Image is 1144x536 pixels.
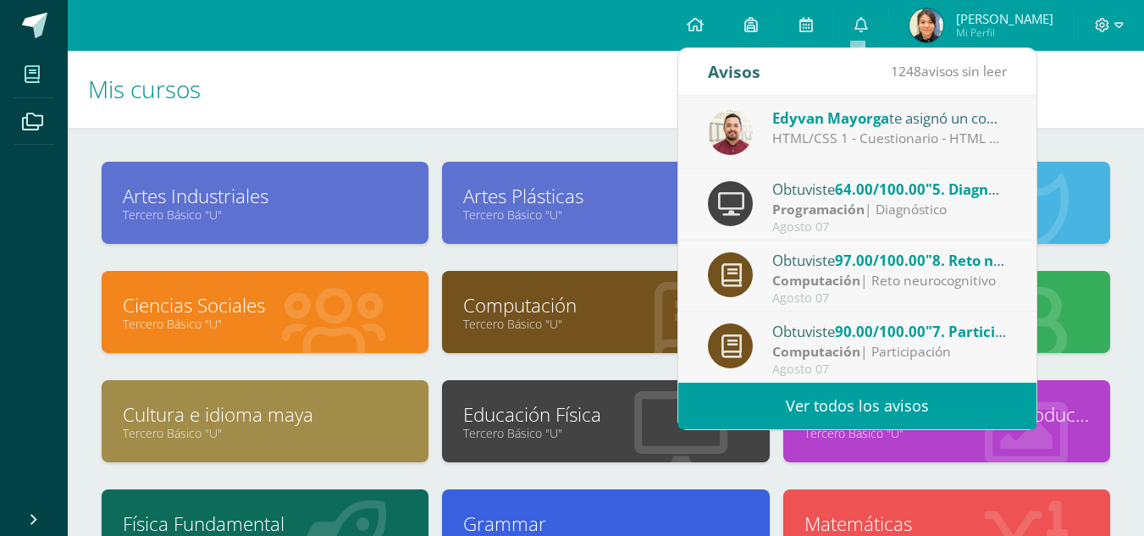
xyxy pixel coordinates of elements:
span: 90.00/100.00 [835,322,926,341]
div: Agosto 07 [772,362,1008,377]
span: 64.00/100.00 [835,180,926,199]
span: 1248 [891,62,921,80]
div: Obtuviste en [772,249,1008,271]
div: | Reto neurocognitivo [772,271,1008,290]
a: Cultura e idioma maya [123,401,407,428]
strong: Computación [772,271,860,290]
div: Obtuviste en [772,178,1008,200]
img: e5b019aa7f8ef8ca40c9d9cad2d12463.png [708,110,753,155]
a: Tercero Básico "U" [463,425,748,441]
span: Mi Perfil [956,25,1053,40]
a: Tercero Básico "U" [123,425,407,441]
a: Tercero Básico "U" [804,425,1089,441]
div: te asignó un comentario en '5. Diagnóstico' para 'Programación' [772,107,1008,129]
div: | Participación [772,342,1008,362]
span: Edyvan Mayorga [772,108,889,128]
div: Agosto 07 [772,291,1008,306]
span: "8. Reto neurocognitivo" [926,251,1097,270]
a: Tercero Básico "U" [463,316,748,332]
span: avisos sin leer [891,62,1007,80]
span: Mis cursos [88,73,201,105]
a: Artes Plásticas [463,183,748,209]
a: Artes Industriales [123,183,407,209]
span: "7. Participación" [926,322,1049,341]
a: Tercero Básico "U" [123,316,407,332]
a: Computación [463,292,748,318]
span: 97.00/100.00 [835,251,926,270]
a: Tercero Básico "U" [123,207,407,223]
a: Ver todos los avisos [678,383,1036,429]
strong: Programación [772,200,865,218]
div: Avisos [708,48,760,95]
a: Ciencias Sociales [123,292,407,318]
div: Obtuviste en [772,320,1008,342]
span: [PERSON_NAME] [956,10,1053,27]
div: Agosto 07 [772,220,1008,235]
div: | Diagnóstico [772,200,1008,219]
img: 2afa192bed52dc4c405dc3261bde84b2.png [909,8,943,42]
a: Tercero Básico "U" [463,207,748,223]
strong: Computación [772,342,860,361]
div: HTML/CSS 1 - Cuestionario - HTML Review Quiz [772,129,1008,148]
span: "5. Diagnóstico" [926,180,1036,199]
a: Educación Física [463,401,748,428]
